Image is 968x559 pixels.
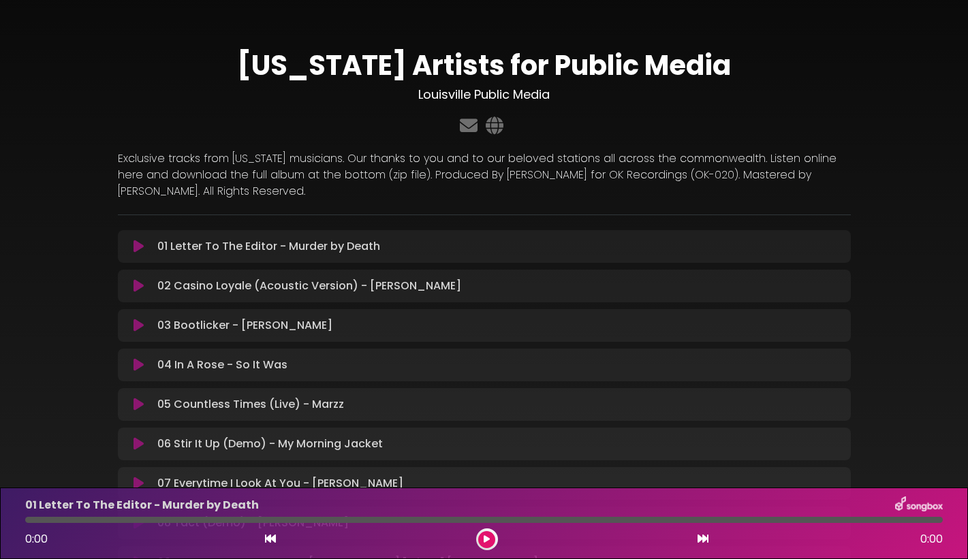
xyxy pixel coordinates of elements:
span: 0:00 [25,531,48,547]
span: 0:00 [920,531,943,547]
p: 07 Everytime I Look At You - [PERSON_NAME] [157,475,403,492]
h1: [US_STATE] Artists for Public Media [118,49,851,82]
p: 05 Countless Times (Live) - Marzz [157,396,344,413]
p: 02 Casino Loyale (Acoustic Version) - [PERSON_NAME] [157,278,461,294]
h3: Louisville Public Media [118,87,851,102]
img: songbox-logo-white.png [895,496,943,514]
p: 06 Stir It Up (Demo) - My Morning Jacket [157,436,383,452]
p: Exclusive tracks from [US_STATE] musicians. Our thanks to you and to our beloved stations all acr... [118,150,851,199]
p: 04 In A Rose - So It Was [157,357,287,373]
p: 03 Bootlicker - [PERSON_NAME] [157,317,332,334]
p: 01 Letter To The Editor - Murder by Death [157,238,380,255]
p: 01 Letter To The Editor - Murder by Death [25,497,259,513]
